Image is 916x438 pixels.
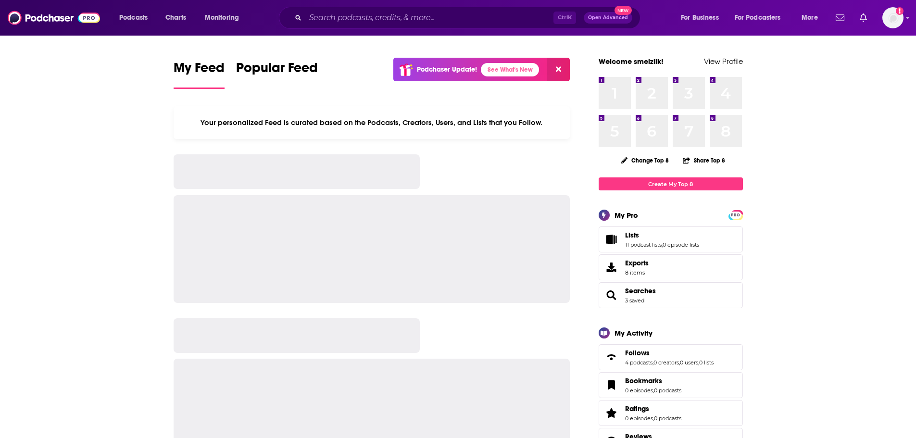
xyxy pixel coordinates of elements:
span: Ctrl K [553,12,576,24]
div: My Activity [615,328,652,338]
a: 0 episode lists [663,241,699,248]
img: User Profile [882,7,903,28]
span: Lists [625,231,639,239]
span: , [662,241,663,248]
a: My Feed [174,60,225,89]
span: Follows [625,349,650,357]
a: Exports [599,254,743,280]
div: Your personalized Feed is curated based on the Podcasts, Creators, Users, and Lists that you Follow. [174,106,570,139]
a: View Profile [704,57,743,66]
div: My Pro [615,211,638,220]
img: Podchaser - Follow, Share and Rate Podcasts [8,9,100,27]
a: Welcome smeizlik! [599,57,664,66]
span: Bookmarks [599,372,743,398]
span: For Business [681,11,719,25]
span: Monitoring [205,11,239,25]
a: Follows [625,349,714,357]
a: 0 episodes [625,415,653,422]
a: PRO [730,211,741,218]
a: Searches [602,288,621,302]
span: , [653,387,654,394]
span: My Feed [174,60,225,82]
a: Lists [625,231,699,239]
a: 0 users [680,359,698,366]
span: Exports [625,259,649,267]
span: PRO [730,212,741,219]
span: Bookmarks [625,376,662,385]
a: 3 saved [625,297,644,304]
a: Bookmarks [602,378,621,392]
span: New [615,6,632,15]
a: See What's New [481,63,539,76]
button: open menu [113,10,160,25]
span: Open Advanced [588,15,628,20]
span: , [653,415,654,422]
span: Popular Feed [236,60,318,82]
span: Ratings [599,400,743,426]
button: open menu [728,10,795,25]
a: Ratings [625,404,681,413]
a: 0 creators [653,359,679,366]
input: Search podcasts, credits, & more... [305,10,553,25]
span: Podcasts [119,11,148,25]
button: Show profile menu [882,7,903,28]
span: Exports [602,261,621,274]
span: Charts [165,11,186,25]
span: Ratings [625,404,649,413]
span: , [679,359,680,366]
span: More [802,11,818,25]
a: 4 podcasts [625,359,652,366]
a: 11 podcast lists [625,241,662,248]
button: open menu [674,10,731,25]
button: Open AdvancedNew [584,12,632,24]
a: Show notifications dropdown [832,10,848,26]
a: 0 episodes [625,387,653,394]
span: Searches [599,282,743,308]
a: Create My Top 8 [599,177,743,190]
a: Charts [159,10,192,25]
button: Change Top 8 [615,154,675,166]
a: Bookmarks [625,376,681,385]
svg: Add a profile image [896,7,903,15]
div: Search podcasts, credits, & more... [288,7,650,29]
span: , [698,359,699,366]
span: Follows [599,344,743,370]
a: 0 podcasts [654,387,681,394]
a: Follows [602,350,621,364]
p: Podchaser Update! [417,65,477,74]
a: Ratings [602,406,621,420]
span: For Podcasters [735,11,781,25]
button: open menu [795,10,830,25]
span: Lists [599,226,743,252]
a: Show notifications dropdown [856,10,871,26]
span: 8 items [625,269,649,276]
a: Lists [602,233,621,246]
a: Popular Feed [236,60,318,89]
span: Logged in as smeizlik [882,7,903,28]
a: 0 lists [699,359,714,366]
a: 0 podcasts [654,415,681,422]
button: Share Top 8 [682,151,726,170]
button: open menu [198,10,251,25]
a: Searches [625,287,656,295]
